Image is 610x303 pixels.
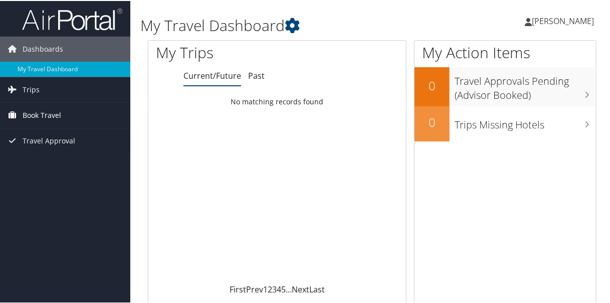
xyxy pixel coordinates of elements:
[230,283,246,294] a: First
[532,15,594,26] span: [PERSON_NAME]
[309,283,325,294] a: Last
[22,7,122,30] img: airportal-logo.png
[23,102,61,127] span: Book Travel
[263,283,268,294] a: 1
[292,283,309,294] a: Next
[415,105,596,140] a: 0Trips Missing Hotels
[23,127,75,153] span: Travel Approval
[415,41,596,62] h1: My Action Items
[268,283,272,294] a: 2
[281,283,286,294] a: 5
[415,76,450,93] h2: 0
[455,68,596,101] h3: Travel Approvals Pending (Advisor Booked)
[248,69,265,80] a: Past
[277,283,281,294] a: 4
[286,283,292,294] span: …
[23,76,40,101] span: Trips
[415,66,596,105] a: 0Travel Approvals Pending (Advisor Booked)
[272,283,277,294] a: 3
[148,92,406,110] td: No matching records found
[455,112,596,131] h3: Trips Missing Hotels
[246,283,263,294] a: Prev
[156,41,291,62] h1: My Trips
[23,36,63,61] span: Dashboards
[140,14,450,35] h1: My Travel Dashboard
[415,113,450,130] h2: 0
[183,69,241,80] a: Current/Future
[525,5,604,35] a: [PERSON_NAME]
